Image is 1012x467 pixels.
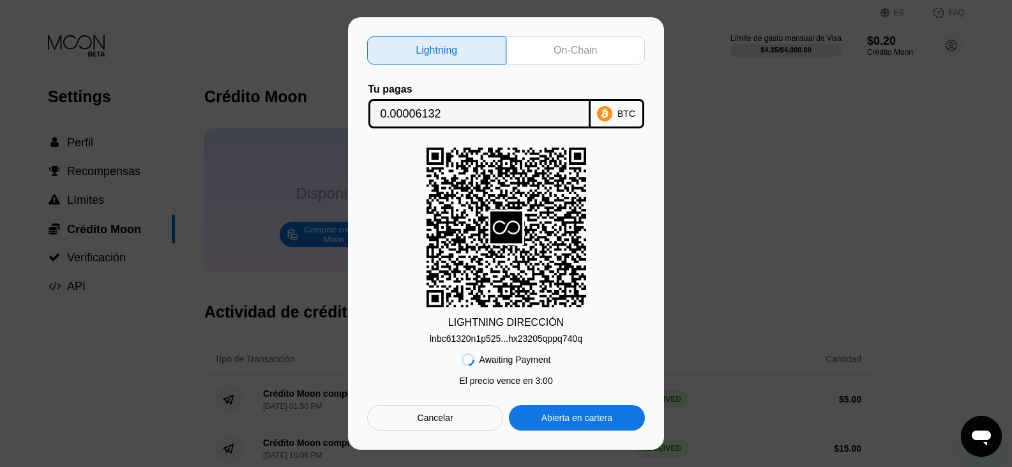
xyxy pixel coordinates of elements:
div: lnbc61320n1p525...hx23205qppq740q [430,328,582,344]
div: Lightning [367,36,506,65]
div: Abierta en cartera [541,412,612,424]
div: On-Chain [506,36,646,65]
div: Lightning [416,44,457,57]
div: Cancelar [367,405,503,431]
div: Tu pagas [368,84,591,95]
div: El precio vence en [459,376,552,386]
div: Awaiting Payment [480,355,551,365]
div: Tu pagasBTC [367,84,645,128]
div: On-Chain [554,44,597,57]
div: lnbc61320n1p525...hx23205qppq740q [430,333,582,344]
div: Cancelar [418,412,453,424]
iframe: Botón para iniciar la ventana de mensajería [961,416,1002,457]
div: BTC [617,109,635,119]
div: Abierta en cartera [509,405,645,431]
span: 3 : 00 [535,376,552,386]
div: LIGHTNING DIRECCIÓN [448,317,564,328]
